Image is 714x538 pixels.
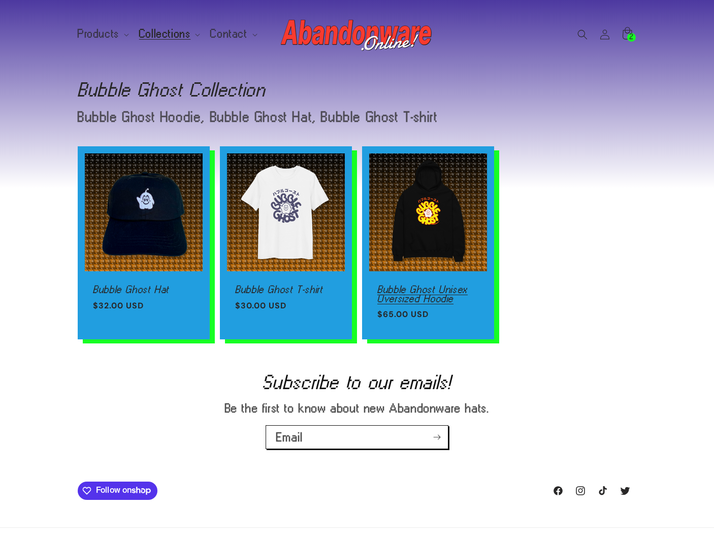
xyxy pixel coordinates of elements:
a: Abandonware [277,10,437,58]
a: Bubble Ghost T-shirt [235,285,337,294]
span: Contact [210,29,247,39]
span: 2 [630,33,634,42]
a: Bubble Ghost Hat [93,285,194,294]
summary: Products [72,23,133,45]
span: Products [78,29,119,39]
p: Be the first to know about new Abandonware hats. [179,401,535,416]
summary: Contact [204,23,261,45]
span: Collections [139,29,191,39]
a: Bubble Ghost Unisex Oversized Hoodie [377,285,479,303]
summary: Search [571,23,594,46]
h1: Bubble Ghost Collection [78,81,636,98]
button: Subscribe [426,425,448,449]
h2: Subscribe to our emails! [46,374,668,390]
summary: Collections [133,23,205,45]
p: Bubble Ghost Hoodie, Bubble Ghost Hat, Bubble Ghost T-shirt [78,110,450,124]
input: Email [266,426,448,449]
img: Abandonware [281,14,433,55]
